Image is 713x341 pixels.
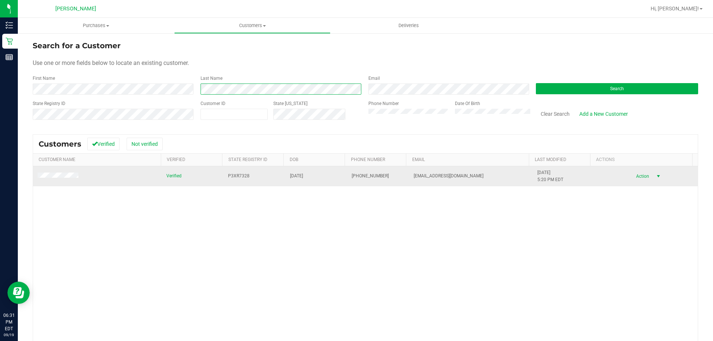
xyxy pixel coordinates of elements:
button: Verified [87,138,120,150]
button: Not verified [127,138,163,150]
span: [PHONE_NUMBER] [352,173,389,180]
a: Add a New Customer [574,108,633,120]
span: [EMAIL_ADDRESS][DOMAIN_NAME] [414,173,484,180]
span: Use one or more fields below to locate an existing customer. [33,59,189,66]
span: [DATE] [290,173,303,180]
label: Last Name [201,75,222,82]
p: 06:31 PM EDT [3,312,14,332]
inline-svg: Retail [6,37,13,45]
button: Search [536,83,698,94]
label: Customer ID [201,100,225,107]
span: [DATE] 5:20 PM EDT [537,169,563,183]
a: Deliveries [331,18,487,33]
a: Last Modified [535,157,566,162]
label: Date Of Birth [455,100,480,107]
a: Verified [167,157,185,162]
div: Actions [596,157,690,162]
a: Email [412,157,425,162]
label: Phone Number [368,100,399,107]
a: DOB [290,157,298,162]
a: Phone Number [351,157,385,162]
p: 09/19 [3,332,14,338]
span: select [654,171,663,181]
span: Verified [166,173,182,180]
inline-svg: Reports [6,53,13,61]
label: Email [368,75,380,82]
a: State Registry Id [228,157,267,162]
inline-svg: Inventory [6,22,13,29]
span: Hi, [PERSON_NAME]! [651,6,699,12]
span: Deliveries [388,22,429,29]
label: First Name [33,75,55,82]
a: Customers [174,18,331,33]
span: Purchases [18,22,174,29]
span: P3XR7328 [228,173,250,180]
label: State [US_STATE] [273,100,307,107]
button: Clear Search [536,108,574,120]
a: Purchases [18,18,174,33]
span: Search for a Customer [33,41,121,50]
label: State Registry ID [33,100,65,107]
span: [PERSON_NAME] [55,6,96,12]
span: Search [610,86,624,91]
span: Action [629,171,654,181]
a: Customer Name [39,157,75,162]
span: Customers [39,140,81,148]
span: Customers [175,22,330,29]
iframe: Resource center [7,282,30,304]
